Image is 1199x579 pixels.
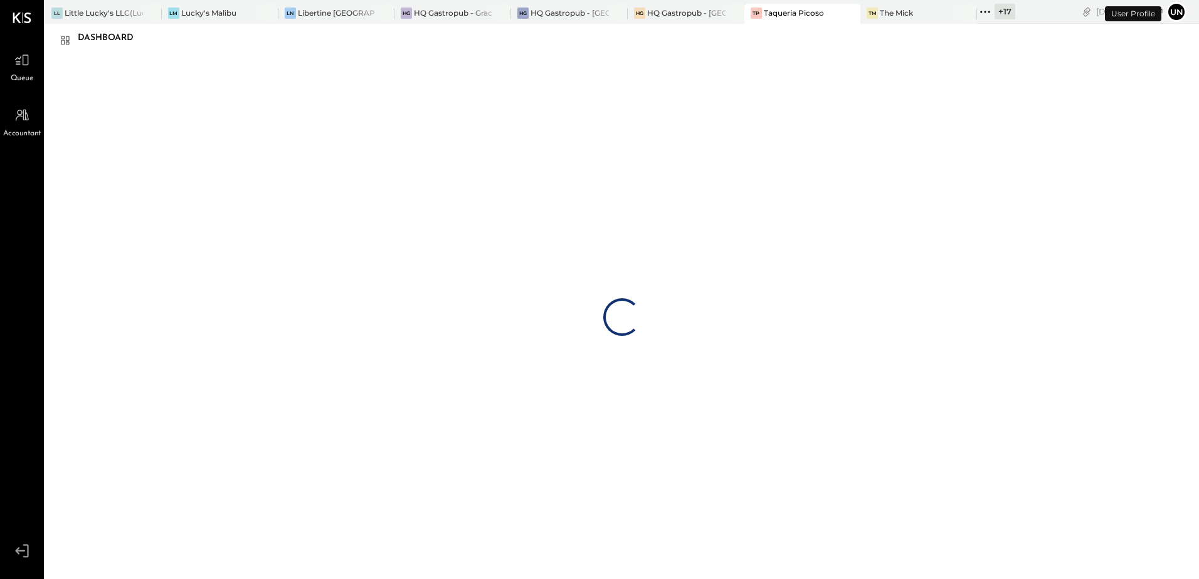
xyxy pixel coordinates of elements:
a: Queue [1,48,43,85]
div: HQ Gastropub - [GEOGRAPHIC_DATA] [647,8,726,18]
div: HG [517,8,529,19]
button: Un [1166,2,1186,22]
div: copy link [1080,5,1093,18]
div: The Mick [880,8,913,18]
div: Lucky's Malibu [181,8,236,18]
div: Taqueria Picoso [764,8,824,18]
div: Little Lucky's LLC(Lucky's Soho) [65,8,143,18]
div: LL [51,8,63,19]
div: TP [751,8,762,19]
div: TM [867,8,878,19]
div: Dashboard [78,28,146,48]
div: + 17 [995,4,1015,19]
div: LM [168,8,179,19]
div: HQ Gastropub - [GEOGRAPHIC_DATA] [531,8,609,18]
div: Libertine [GEOGRAPHIC_DATA] [298,8,376,18]
span: Accountant [3,128,41,140]
div: HQ Gastropub - Graceland Speakeasy [414,8,492,18]
span: Queue [11,73,34,85]
a: Accountant [1,103,43,140]
div: User Profile [1105,6,1161,21]
div: LN [285,8,296,19]
div: HG [401,8,412,19]
div: HG [634,8,645,19]
div: [DATE] [1096,6,1163,18]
